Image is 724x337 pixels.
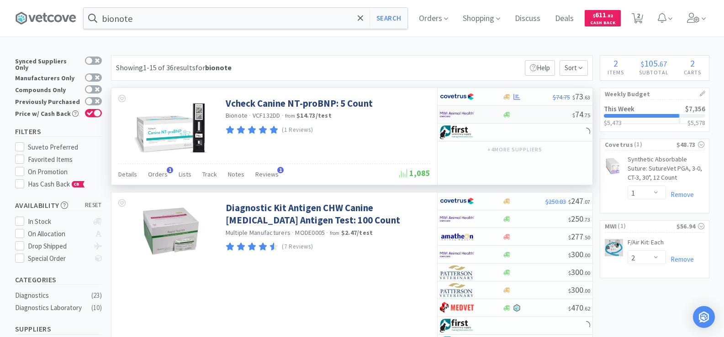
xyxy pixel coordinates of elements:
span: . 00 [583,287,590,294]
span: 300 [568,285,590,295]
a: Vcheck Canine NT-proBNP: 5 Count [226,97,373,109]
span: . 75 [583,112,590,119]
a: This Week$7,356$5,473$5,578 [600,100,709,131]
div: ( 10 ) [91,302,102,313]
span: 250 [568,213,590,224]
img: 77fca1acd8b6420a9015268ca798ef17_1.png [440,194,474,208]
span: $ [593,13,595,19]
span: 2 [613,57,618,69]
div: $56.94 [676,221,704,231]
span: $74.75 [553,93,570,101]
p: Help [525,60,555,76]
div: Showing 1-15 of 36 results [116,62,232,74]
span: $ [568,270,571,276]
h1: Weekly Budget [605,88,704,100]
div: Diagnostics [15,290,89,301]
span: $ [568,234,571,241]
img: 67d67680309e4a0bb49a5ff0391dcc42_6.png [440,319,474,332]
div: Special Order [28,253,89,264]
button: +4more suppliers [483,143,546,156]
div: $48.73 [676,140,704,150]
a: Diagnostic Kit Antigen CHW Canine [MEDICAL_DATA] Antigen Test: 100 Count [226,202,428,227]
div: . [632,59,676,68]
span: Track [202,170,217,178]
a: Remove [666,190,694,199]
img: 67d67680309e4a0bb49a5ff0391dcc42_6.png [440,125,474,139]
div: ( 23 ) [91,290,102,301]
span: $250.83 [545,197,566,206]
img: b603ec34f74c4a609ecac659bdccde38_10050.png [605,239,623,256]
img: f6b2451649754179b5b4e0c70c3f7cb0_2.png [440,108,474,121]
h3: $ [687,119,705,126]
img: f5e969b455434c6296c6d81ef179fa71_3.png [440,283,474,297]
span: Covetrus [605,140,633,150]
h4: Carts [676,68,709,77]
span: Details [118,170,137,178]
span: 611 [593,10,613,19]
span: $ [568,216,571,223]
div: Manufacturers Only [15,73,80,81]
span: $7,356 [685,104,705,113]
img: f6b2451649754179b5b4e0c70c3f7cb0_2.png [440,212,474,226]
img: bdd3c0f4347043b9a893056ed883a29a_120.png [440,301,474,315]
strong: bionote [205,63,232,72]
div: In Stock [28,216,89,227]
span: from [285,113,295,119]
span: 67 [660,59,667,68]
img: f5e969b455434c6296c6d81ef179fa71_3.png [440,265,474,279]
span: 73 [572,91,590,102]
a: Bionote [226,111,248,119]
div: Suveto Preferred [28,142,102,153]
span: for [196,63,232,72]
span: MODE0005 [295,228,325,237]
div: Compounds Only [15,85,80,93]
span: Lists [179,170,191,178]
span: Orders [148,170,168,178]
span: from [330,230,340,236]
img: bcb9a9f5c6e248f5b6d995f5765e5883_723846.png [131,97,211,156]
span: · [282,111,284,119]
strong: $2.47 / test [341,228,373,237]
span: $ [568,252,571,259]
h5: Filters [15,126,102,137]
img: 3331a67d23dc422aa21b1ec98afbf632_11.png [440,230,474,244]
a: Synthetic Absorbable Suture: SutureVet PGA, 3-0, CT-3, 30", 12 Count [628,155,704,186]
div: Favorited Items [28,154,102,165]
span: $ [572,112,575,119]
span: 5,578 [691,119,705,127]
div: Open Intercom Messenger [693,306,715,328]
h5: Availability [15,200,102,211]
span: 1 [167,167,173,173]
img: 7e28f0d9224b46b59925368e6b78f65e_19387.png [605,157,621,175]
span: . 50 [583,234,590,241]
p: (1 Reviews) [282,125,313,135]
span: $ [572,94,575,101]
span: 105 [644,57,658,69]
h4: Subtotal [632,68,676,77]
span: 277 [568,231,590,242]
a: Deals [551,15,577,23]
span: · [326,228,328,237]
a: Multiple Manufacturers [226,228,291,237]
span: $5,473 [604,119,622,127]
h5: Suppliers [15,324,102,334]
span: . 00 [583,252,590,259]
img: f6b2451649754179b5b4e0c70c3f7cb0_2.png [440,248,474,261]
div: On Promotion [28,166,102,177]
span: $ [568,287,571,294]
div: Drop Shipped [28,241,89,252]
span: reset [85,201,102,210]
span: Notes [228,170,244,178]
span: . 07 [583,198,590,205]
span: 2 [690,57,695,69]
span: . 63 [583,94,590,101]
h4: Items [600,68,632,77]
a: 2 [628,16,647,24]
img: 77fca1acd8b6420a9015268ca798ef17_1.png [440,90,474,104]
span: Sort [560,60,588,76]
span: 1,085 [399,168,430,178]
span: ( 1 ) [617,222,676,231]
span: . 82 [606,13,613,19]
img: 3d4c01f9879a4584ade42890cc3bcefc_208219.jpeg [141,202,201,261]
a: Remove [666,255,694,264]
